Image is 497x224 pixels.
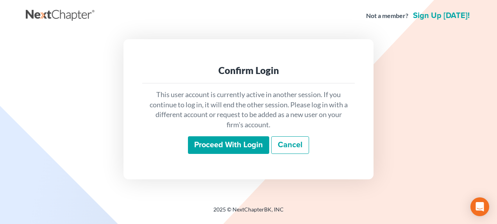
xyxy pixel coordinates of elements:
[148,64,349,77] div: Confirm Login
[470,197,489,216] div: Open Intercom Messenger
[366,11,408,20] strong: Not a member?
[26,206,471,220] div: 2025 © NextChapterBK, INC
[188,136,269,154] input: Proceed with login
[271,136,309,154] a: Cancel
[411,12,471,20] a: Sign up [DATE]!
[148,90,349,130] p: This user account is currently active in another session. If you continue to log in, it will end ...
